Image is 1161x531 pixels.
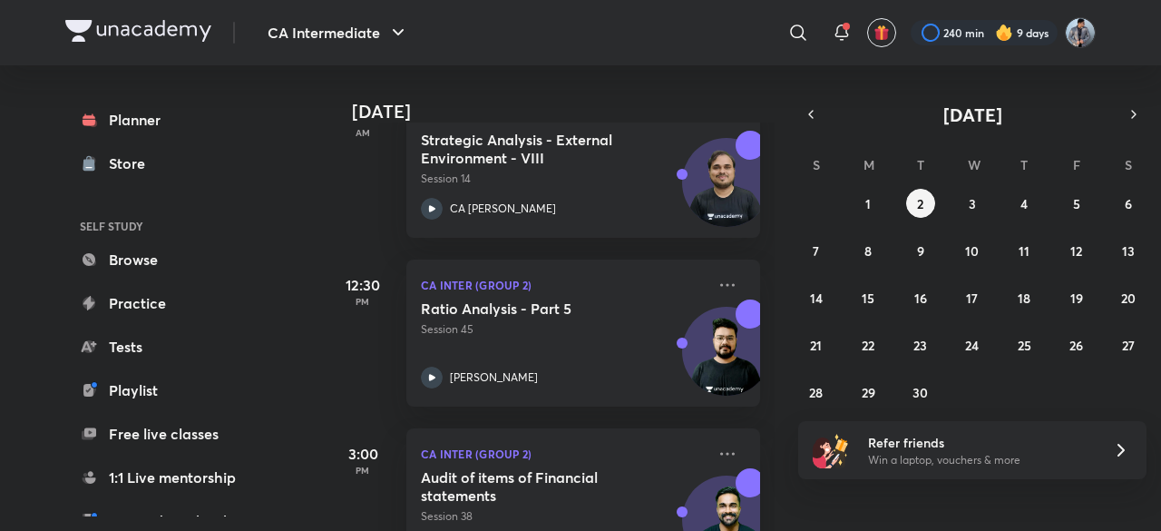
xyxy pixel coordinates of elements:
[802,330,831,359] button: September 21, 2025
[1065,17,1096,48] img: Manthan Hasija
[65,145,276,182] a: Store
[1062,283,1091,312] button: September 19, 2025
[1121,290,1136,307] abbr: September 20, 2025
[995,24,1013,42] img: streak
[421,321,706,338] p: Session 45
[1070,242,1082,260] abbr: September 12, 2025
[1010,283,1039,312] button: September 18, 2025
[965,337,979,354] abbr: September 24, 2025
[1020,195,1028,212] abbr: September 4, 2025
[809,384,823,401] abbr: September 28, 2025
[65,102,276,138] a: Planner
[1018,290,1030,307] abbr: September 18, 2025
[65,416,276,452] a: Free live classes
[421,468,647,505] h5: Audit of items of Financial statements
[802,283,831,312] button: September 14, 2025
[865,195,871,212] abbr: September 1, 2025
[65,329,276,365] a: Tests
[966,290,978,307] abbr: September 17, 2025
[1114,189,1143,218] button: September 6, 2025
[327,443,399,465] h5: 3:00
[1122,242,1135,260] abbr: September 13, 2025
[65,20,211,42] img: Company Logo
[1114,283,1143,312] button: September 20, 2025
[802,378,831,407] button: September 28, 2025
[65,372,276,408] a: Playlist
[683,317,770,404] img: Avatar
[450,201,556,217] p: CA [PERSON_NAME]
[65,285,276,321] a: Practice
[824,102,1121,127] button: [DATE]
[906,236,935,265] button: September 9, 2025
[109,152,156,174] div: Store
[65,211,276,241] h6: SELF STUDY
[854,330,883,359] button: September 22, 2025
[813,432,849,468] img: referral
[450,369,538,386] p: [PERSON_NAME]
[1062,330,1091,359] button: September 26, 2025
[1010,236,1039,265] button: September 11, 2025
[943,103,1002,127] span: [DATE]
[968,156,981,173] abbr: Wednesday
[862,384,875,401] abbr: September 29, 2025
[1122,337,1135,354] abbr: September 27, 2025
[917,195,923,212] abbr: September 2, 2025
[862,290,874,307] abbr: September 15, 2025
[421,443,706,465] p: CA Inter (Group 2)
[813,242,819,260] abbr: September 7, 2025
[1114,330,1143,359] button: September 27, 2025
[327,296,399,307] p: PM
[906,330,935,359] button: September 23, 2025
[854,378,883,407] button: September 29, 2025
[65,20,211,46] a: Company Logo
[421,508,706,525] p: Session 38
[1018,337,1031,354] abbr: September 25, 2025
[906,378,935,407] button: September 30, 2025
[1125,156,1132,173] abbr: Saturday
[969,195,976,212] abbr: September 3, 2025
[917,156,924,173] abbr: Tuesday
[1114,236,1143,265] button: September 13, 2025
[352,101,778,123] h4: [DATE]
[1070,290,1083,307] abbr: September 19, 2025
[917,242,924,260] abbr: September 9, 2025
[867,18,896,47] button: avatar
[912,384,928,401] abbr: September 30, 2025
[958,330,987,359] button: September 24, 2025
[913,337,927,354] abbr: September 23, 2025
[1069,337,1083,354] abbr: September 26, 2025
[327,274,399,296] h5: 12:30
[864,242,872,260] abbr: September 8, 2025
[958,236,987,265] button: September 10, 2025
[1062,189,1091,218] button: September 5, 2025
[965,242,979,260] abbr: September 10, 2025
[683,148,770,235] img: Avatar
[1020,156,1028,173] abbr: Thursday
[810,290,823,307] abbr: September 14, 2025
[1019,242,1029,260] abbr: September 11, 2025
[868,452,1091,468] p: Win a laptop, vouchers & more
[958,189,987,218] button: September 3, 2025
[1073,195,1080,212] abbr: September 5, 2025
[802,236,831,265] button: September 7, 2025
[1073,156,1080,173] abbr: Friday
[421,300,647,318] h5: Ratio Analysis - Part 5
[327,127,399,138] p: AM
[1062,236,1091,265] button: September 12, 2025
[863,156,874,173] abbr: Monday
[854,283,883,312] button: September 15, 2025
[906,283,935,312] button: September 16, 2025
[813,156,820,173] abbr: Sunday
[854,236,883,265] button: September 8, 2025
[421,274,706,296] p: CA Inter (Group 2)
[1010,330,1039,359] button: September 25, 2025
[958,283,987,312] button: September 17, 2025
[873,25,890,41] img: avatar
[854,189,883,218] button: September 1, 2025
[914,290,927,307] abbr: September 16, 2025
[1125,195,1132,212] abbr: September 6, 2025
[810,337,822,354] abbr: September 21, 2025
[862,337,874,354] abbr: September 22, 2025
[257,15,420,51] button: CA Intermediate
[1010,189,1039,218] button: September 4, 2025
